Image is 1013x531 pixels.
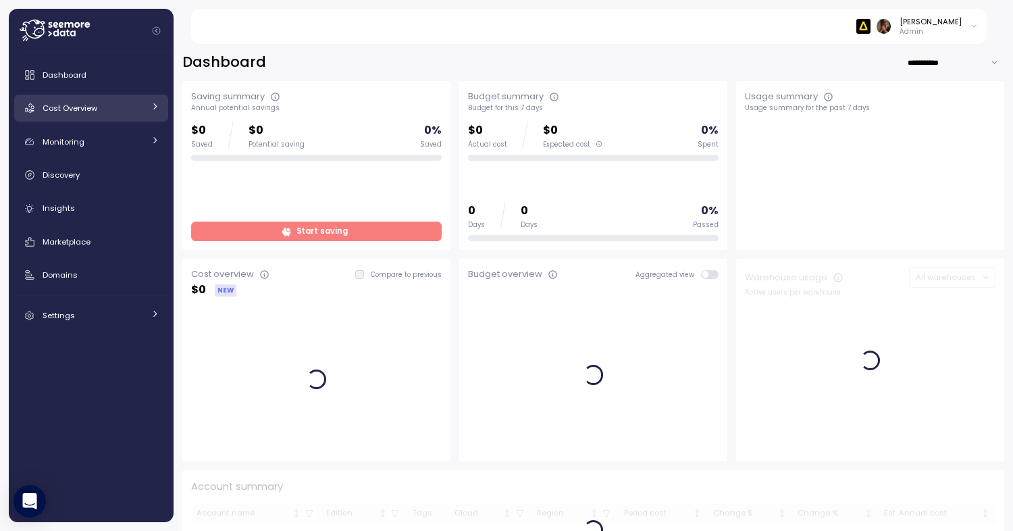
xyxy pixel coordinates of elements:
div: Usage summary for the past 7 days [745,103,995,113]
div: Cost overview [191,268,254,281]
span: Monitoring [43,136,84,147]
button: Collapse navigation [148,26,165,36]
div: Usage summary [745,90,818,103]
p: 0 [521,202,538,220]
a: Dashboard [14,61,168,88]
p: Admin [900,27,962,36]
a: Domains [14,261,168,288]
div: Spent [698,140,719,149]
p: 0 [468,202,485,220]
a: Discovery [14,161,168,188]
p: $0 [468,122,507,140]
span: Dashboard [43,70,86,80]
div: Budget overview [468,268,542,281]
span: Expected cost [543,140,590,149]
span: Aggregated view [635,270,701,279]
a: Insights [14,195,168,222]
span: Cost Overview [43,103,97,113]
div: Annual potential savings [191,103,442,113]
div: Passed [693,220,719,230]
a: Marketplace [14,228,168,255]
p: Compare to previous [371,270,442,280]
div: Potential saving [249,140,305,149]
div: Days [468,220,485,230]
p: $0 [543,122,603,140]
a: Cost Overview [14,95,168,122]
div: [PERSON_NAME] [900,16,962,27]
p: 0 % [701,122,719,140]
div: Open Intercom Messenger [14,485,46,517]
p: 0 % [701,202,719,220]
p: $0 [191,122,213,140]
span: Start saving [296,222,348,241]
a: Monitoring [14,128,168,155]
p: $0 [249,122,305,140]
img: 6628aa71fabf670d87b811be.PNG [856,19,871,33]
h2: Dashboard [182,53,266,72]
div: Budget summary [468,90,544,103]
a: Settings [14,302,168,329]
p: 0 % [424,122,442,140]
div: Budget for this 7 days [468,103,719,113]
span: Discovery [43,170,80,180]
p: $ 0 [191,281,206,299]
span: Domains [43,270,78,280]
span: Marketplace [43,236,90,247]
div: Saved [420,140,442,149]
div: Saving summary [191,90,265,103]
div: Actual cost [468,140,507,149]
span: Settings [43,310,75,321]
a: Start saving [191,222,442,241]
div: Saved [191,140,213,149]
div: Days [521,220,538,230]
span: Insights [43,203,75,213]
img: ACg8ocLFKfaHXE38z_35D9oG4qLrdLeB_OJFy4BOGq8JL8YSOowJeg=s96-c [877,19,891,33]
div: NEW [215,284,236,297]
